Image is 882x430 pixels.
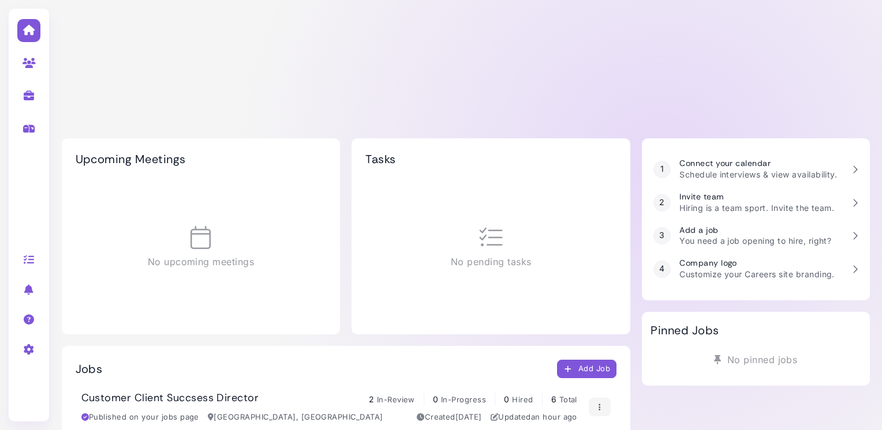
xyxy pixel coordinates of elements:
[377,395,415,404] span: In-Review
[369,394,374,404] span: 2
[455,412,482,421] time: Sep 08, 2025
[512,395,533,404] span: Hired
[679,192,834,202] h3: Invite team
[653,261,671,278] div: 4
[81,412,199,423] div: Published on your jobs page
[441,395,486,404] span: In-Progress
[81,392,259,405] h3: Customer Client Succsess Director
[433,394,438,404] span: 0
[679,235,831,247] p: You need a job opening to hire, right?
[679,258,835,268] h3: Company logo
[559,395,577,404] span: Total
[504,394,509,404] span: 0
[563,363,611,375] div: Add Job
[365,178,616,317] div: No pending tasks
[648,186,864,220] a: 2 Invite team Hiring is a team sport. Invite the team.
[551,394,556,404] span: 6
[491,412,577,423] div: Updated
[653,161,671,178] div: 1
[417,412,482,423] div: Created
[679,168,837,180] p: Schedule interviews & view availability.
[531,412,577,421] time: Sep 10, 2025
[679,268,835,280] p: Customize your Careers site branding.
[679,225,831,235] h3: Add a job
[76,362,103,376] h2: Jobs
[76,152,186,166] h2: Upcoming Meetings
[679,202,834,214] p: Hiring is a team sport. Invite the team.
[651,349,861,371] div: No pinned jobs
[653,194,671,212] div: 2
[648,220,864,253] a: 3 Add a job You need a job opening to hire, right?
[653,227,671,244] div: 3
[651,323,719,337] h2: Pinned Jobs
[76,178,327,317] div: No upcoming meetings
[648,153,864,186] a: 1 Connect your calendar Schedule interviews & view availability.
[679,159,837,168] h3: Connect your calendar
[648,252,864,286] a: 4 Company logo Customize your Careers site branding.
[208,412,383,423] div: [GEOGRAPHIC_DATA], [GEOGRAPHIC_DATA]
[365,152,395,166] h2: Tasks
[557,360,617,378] button: Add Job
